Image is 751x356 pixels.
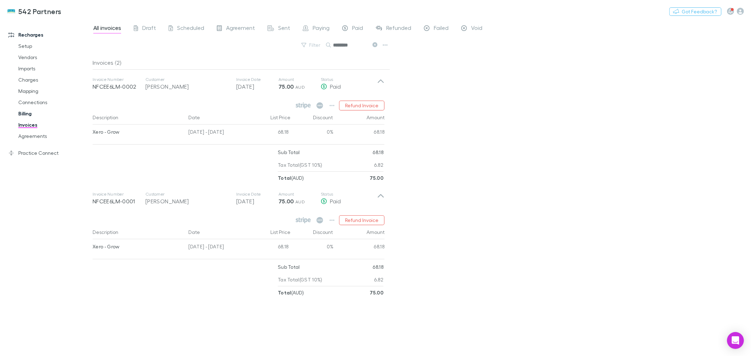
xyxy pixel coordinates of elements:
[142,24,156,33] span: Draft
[278,290,291,295] strong: Total
[145,197,229,205] div: [PERSON_NAME]
[279,198,294,205] strong: 75.00
[339,101,384,110] button: Refund Invoice
[236,191,279,197] p: Invoice Date
[7,7,15,15] img: 542 Partners's Logo
[727,332,744,349] div: Open Intercom Messenger
[145,77,229,82] p: Customer
[11,131,97,142] a: Agreements
[278,146,300,159] p: Sub Total
[370,175,383,181] strong: 75.00
[386,24,411,33] span: Refunded
[279,191,321,197] p: Amount
[373,146,383,159] p: 68.18
[278,172,304,184] p: ( AUD )
[278,175,291,181] strong: Total
[87,70,390,98] div: Invoice NumberNFCEE6LM-0002Customer[PERSON_NAME]Invoice Date[DATE]Amount75.00 AUDStatusPaid
[292,239,334,256] div: 0%
[278,286,304,299] p: ( AUD )
[93,82,145,91] p: NFCEE6LM-0002
[370,290,383,295] strong: 75.00
[11,108,97,119] a: Billing
[11,52,97,63] a: Vendors
[669,7,721,16] button: Got Feedback?
[11,74,97,85] a: Charges
[11,40,97,52] a: Setup
[93,197,145,205] p: NFCEE6LM-0001
[236,82,279,91] p: [DATE]
[249,239,292,256] div: 68.18
[278,273,323,286] p: Tax Total (GST 10%)
[330,198,341,204] span: Paid
[278,159,323,171] p: Tax Total (GST 10%)
[145,82,229,91] div: [PERSON_NAME]
[334,239,385,256] div: 68.18
[93,24,121,33] span: All invoices
[145,191,229,197] p: Customer
[93,77,145,82] p: Invoice Number
[11,97,97,108] a: Connections
[295,199,305,204] span: AUD
[236,77,279,82] p: Invoice Date
[226,24,255,33] span: Agreement
[434,24,449,33] span: Failed
[11,119,97,131] a: Invoices
[236,197,279,205] p: [DATE]
[374,159,383,171] p: 6.82
[373,261,383,273] p: 68.18
[1,29,97,40] a: Recharges
[278,24,290,33] span: Sent
[321,77,377,82] p: Status
[93,239,183,254] div: Xero - Grow
[278,261,300,273] p: Sub Total
[87,184,390,212] div: Invoice NumberNFCEE6LM-0001Customer[PERSON_NAME]Invoice Date[DATE]Amount75.00 AUDStatusPaid
[295,84,305,90] span: AUD
[374,273,383,286] p: 6.82
[93,125,183,139] div: Xero - Grow
[249,125,292,141] div: 68.18
[11,63,97,74] a: Imports
[471,24,482,33] span: Void
[279,77,321,82] p: Amount
[1,147,97,159] a: Practice Connect
[298,41,325,49] button: Filter
[186,125,249,141] div: [DATE] - [DATE]
[18,7,62,15] h3: 542 Partners
[292,125,334,141] div: 0%
[11,85,97,97] a: Mapping
[186,239,249,256] div: [DATE] - [DATE]
[339,215,384,225] button: Refund Invoice
[334,125,385,141] div: 68.18
[177,24,204,33] span: Scheduled
[313,24,330,33] span: Paying
[3,3,66,20] a: 542 Partners
[352,24,363,33] span: Paid
[93,191,145,197] p: Invoice Number
[321,191,377,197] p: Status
[330,83,341,90] span: Paid
[279,83,294,90] strong: 75.00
